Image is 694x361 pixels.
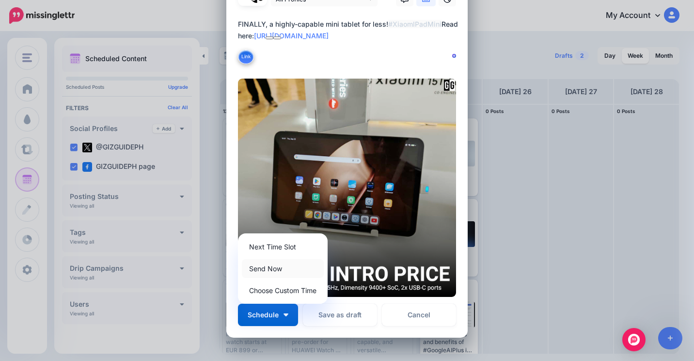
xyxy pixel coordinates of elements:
[242,259,324,278] a: Send Now
[238,79,456,297] img: 41PQR5YRTZ3QY4STJCI4QMIMVFLR07J7.png
[248,312,279,318] span: Schedule
[242,237,324,256] a: Next Time Slot
[284,313,288,316] img: arrow-down-white.png
[242,281,324,300] a: Choose Custom Time
[238,304,298,326] button: Schedule
[238,49,254,64] button: Link
[303,304,377,326] button: Save as draft
[622,328,646,351] div: Open Intercom Messenger
[382,304,456,326] a: Cancel
[238,233,328,304] div: Schedule
[238,18,461,65] textarea: To enrich screen reader interactions, please activate Accessibility in Grammarly extension settings
[238,18,461,42] div: FINALLY, a highly-capable mini tablet for less! Read here:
